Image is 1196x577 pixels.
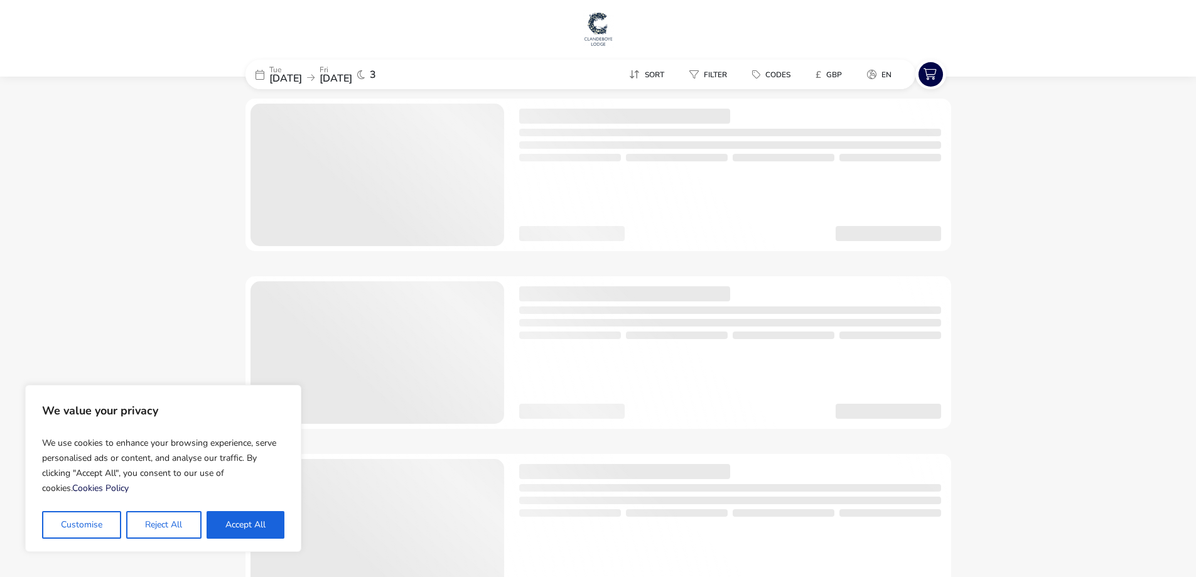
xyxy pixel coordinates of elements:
[42,398,284,423] p: We value your privacy
[320,72,352,85] span: [DATE]
[207,511,284,539] button: Accept All
[245,60,434,89] div: Tue[DATE]Fri[DATE]3
[679,65,737,84] button: Filter
[583,10,614,48] img: Main Website
[881,70,892,80] span: en
[25,385,301,552] div: We value your privacy
[742,65,805,84] naf-pibe-menu-bar-item: Codes
[742,65,800,84] button: Codes
[645,70,664,80] span: Sort
[704,70,727,80] span: Filter
[765,70,790,80] span: Codes
[805,65,857,84] naf-pibe-menu-bar-item: £GBP
[619,65,679,84] naf-pibe-menu-bar-item: Sort
[619,65,674,84] button: Sort
[857,65,907,84] naf-pibe-menu-bar-item: en
[269,72,302,85] span: [DATE]
[857,65,902,84] button: en
[826,70,842,80] span: GBP
[126,511,201,539] button: Reject All
[679,65,742,84] naf-pibe-menu-bar-item: Filter
[805,65,852,84] button: £GBP
[269,66,302,73] p: Tue
[320,66,352,73] p: Fri
[370,70,376,80] span: 3
[816,68,821,81] i: £
[42,431,284,501] p: We use cookies to enhance your browsing experience, serve personalised ads or content, and analys...
[42,511,121,539] button: Customise
[72,482,129,494] a: Cookies Policy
